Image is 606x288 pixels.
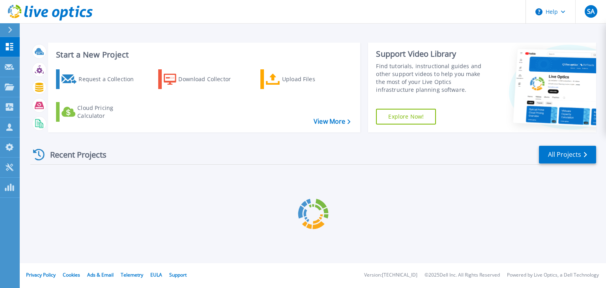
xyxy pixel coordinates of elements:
[150,271,162,278] a: EULA
[376,49,490,59] div: Support Video Library
[63,271,80,278] a: Cookies
[282,71,345,87] div: Upload Files
[178,71,241,87] div: Download Collector
[376,62,490,94] div: Find tutorials, instructional guides and other support videos to help you make the most of your L...
[79,71,142,87] div: Request a Collection
[507,273,599,278] li: Powered by Live Optics, a Dell Technology
[77,104,140,120] div: Cloud Pricing Calculator
[314,118,350,125] a: View More
[539,146,596,164] a: All Projects
[169,271,187,278] a: Support
[56,69,144,89] a: Request a Collection
[56,50,350,59] h3: Start a New Project
[26,271,56,278] a: Privacy Policy
[376,109,436,124] a: Explore Now!
[364,273,417,278] li: Version: [TECHNICAL_ID]
[260,69,348,89] a: Upload Files
[587,8,595,15] span: SA
[425,273,500,278] li: © 2025 Dell Inc. All Rights Reserved
[56,102,144,122] a: Cloud Pricing Calculator
[158,69,246,89] a: Download Collector
[30,145,117,164] div: Recent Projects
[121,271,143,278] a: Telemetry
[87,271,114,278] a: Ads & Email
